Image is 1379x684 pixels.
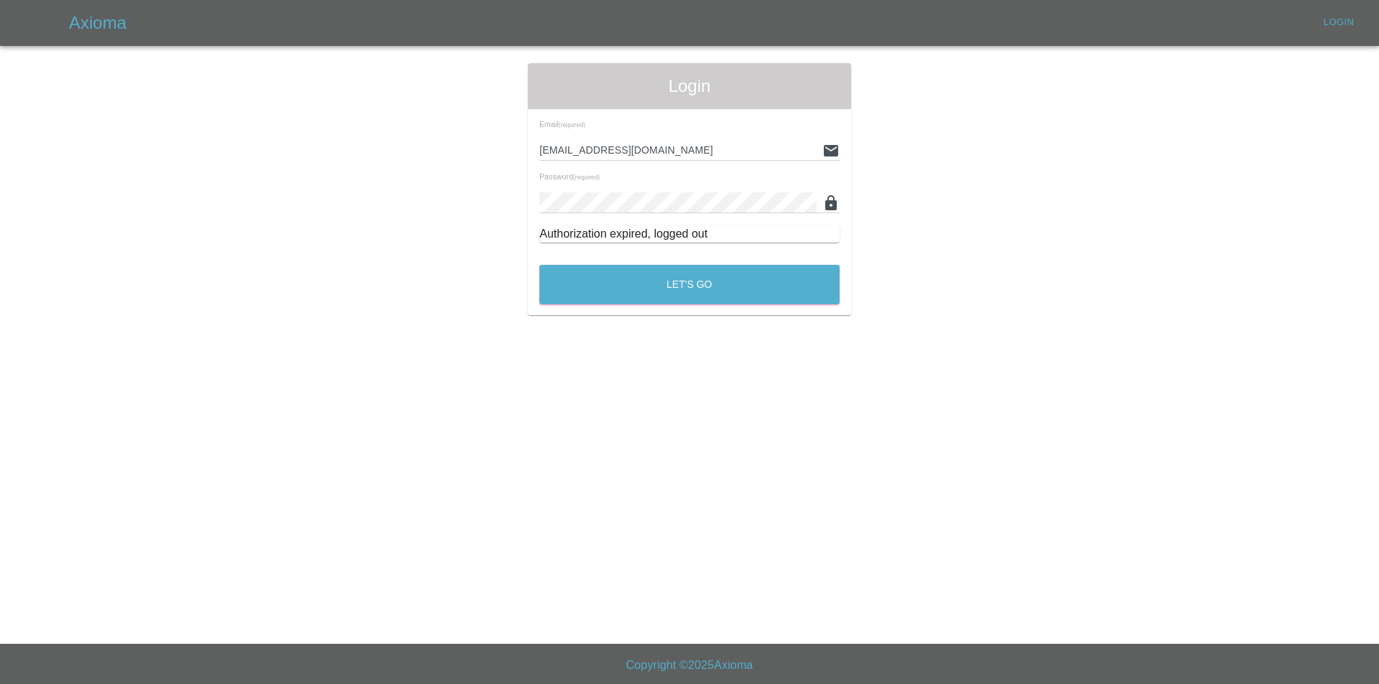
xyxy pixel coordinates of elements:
a: Login [1316,11,1362,34]
span: Password [539,172,600,181]
h6: Copyright © 2025 Axioma [11,655,1368,675]
div: Authorization expired, logged out [539,225,840,243]
small: (required) [573,174,600,181]
span: Login [539,75,840,98]
button: Let's Go [539,265,840,304]
small: (required) [559,122,585,128]
span: Email [539,120,585,128]
h5: Axioma [69,11,126,34]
